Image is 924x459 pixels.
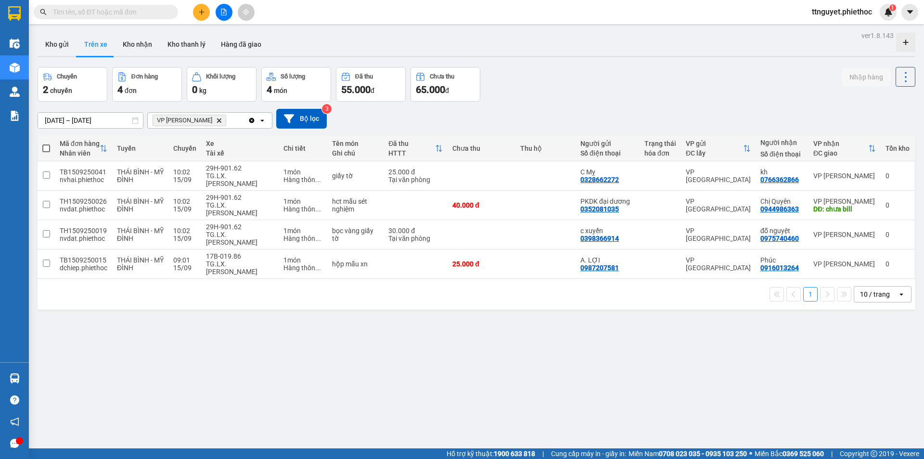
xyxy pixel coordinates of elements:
[206,231,273,246] div: TG.LX.[PERSON_NAME]
[53,7,167,17] input: Tìm tên, số ĐT hoặc mã đơn
[430,73,454,80] div: Chưa thu
[760,139,804,146] div: Người nhận
[659,450,747,458] strong: 0708 023 035 - 0935 103 250
[115,33,160,56] button: Kho nhận
[125,87,137,94] span: đơn
[60,227,107,235] div: TH1509250019
[760,256,804,264] div: Phúc
[494,450,535,458] strong: 1900 633 818
[206,172,273,187] div: TG.LX.[PERSON_NAME]
[10,63,20,73] img: warehouse-icon
[274,87,287,94] span: món
[371,87,374,94] span: đ
[10,39,20,49] img: warehouse-icon
[206,252,273,260] div: 17B-019.86
[281,73,305,80] div: Số lượng
[10,439,19,448] span: message
[885,144,910,152] div: Tồn kho
[580,264,619,272] div: 0987207581
[283,168,323,176] div: 1 món
[842,68,891,86] button: Nhập hàng
[40,9,47,15] span: search
[520,144,571,152] div: Thu hộ
[681,136,756,161] th: Toggle SortBy
[173,235,196,242] div: 15/09
[813,197,876,205] div: VP [PERSON_NAME]
[580,149,635,157] div: Số điện thoại
[43,84,48,95] span: 2
[580,227,635,235] div: c xuyến
[336,67,406,102] button: Đã thu55.000đ
[213,33,269,56] button: Hàng đã giao
[60,197,107,205] div: TH1509250026
[542,448,544,459] span: |
[315,205,321,213] span: ...
[173,168,196,176] div: 10:02
[192,84,197,95] span: 0
[206,201,273,217] div: TG.LX.[PERSON_NAME]
[760,168,804,176] div: kh
[55,136,112,161] th: Toggle SortBy
[220,9,227,15] span: file-add
[60,140,100,147] div: Mã đơn hàng
[813,172,876,180] div: VP [PERSON_NAME]
[60,168,107,176] div: TB1509250041
[10,395,19,405] span: question-circle
[901,4,918,21] button: caret-down
[355,73,373,80] div: Đã thu
[206,260,273,275] div: TG.LX.[PERSON_NAME]
[283,256,323,264] div: 1 món
[117,168,164,184] span: THÁI BÌNH - MỸ ĐÌNH
[315,235,321,242] span: ...
[117,144,164,152] div: Tuyến
[860,289,890,299] div: 10 / trang
[332,260,379,268] div: hộp mẫu xn
[332,172,379,180] div: giấy tờ
[10,111,20,121] img: solution-icon
[686,227,751,242] div: VP [GEOGRAPHIC_DATA]
[173,256,196,264] div: 09:01
[216,4,232,21] button: file-add
[332,140,379,147] div: Tên món
[206,223,273,231] div: 29H-901.62
[243,9,249,15] span: aim
[117,256,164,272] span: THÁI BÌNH - MỸ ĐÌNH
[60,264,107,272] div: dchiep.phiethoc
[580,197,635,205] div: PKDK đại dương
[452,201,511,209] div: 40.000 đ
[10,417,19,426] span: notification
[388,149,435,157] div: HTTT
[332,197,379,213] div: hct mẫu sét nghiệm
[644,140,676,147] div: Trạng thái
[760,176,799,184] div: 0766362866
[686,140,743,147] div: VP gửi
[131,73,158,80] div: Đơn hàng
[157,117,212,124] span: VP Nguyễn Xiển
[153,115,226,126] span: VP Nguyễn Xiển, close by backspace
[885,172,910,180] div: 0
[885,231,910,238] div: 0
[871,450,877,457] span: copyright
[760,197,804,205] div: Chị Quyên
[258,117,266,124] svg: open
[384,136,448,161] th: Toggle SortBy
[416,84,445,95] span: 65.000
[551,448,626,459] span: Cung cấp máy in - giấy in:
[198,9,205,15] span: plus
[261,67,331,102] button: Số lượng4món
[644,149,676,157] div: hóa đơn
[332,227,379,242] div: bọc vàng giấy tờ
[686,256,751,272] div: VP [GEOGRAPHIC_DATA]
[117,84,123,95] span: 4
[813,260,876,268] div: VP [PERSON_NAME]
[60,235,107,242] div: nvdat.phiethoc
[8,6,21,21] img: logo-vxr
[332,149,379,157] div: Ghi chú
[238,4,255,21] button: aim
[117,197,164,213] span: THÁI BÌNH - MỸ ĐÌNH
[388,227,443,235] div: 30.000 đ
[388,140,435,147] div: Đã thu
[580,256,635,264] div: A. LỢI
[813,140,868,147] div: VP nhận
[804,6,880,18] span: ttnguyet.phiethoc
